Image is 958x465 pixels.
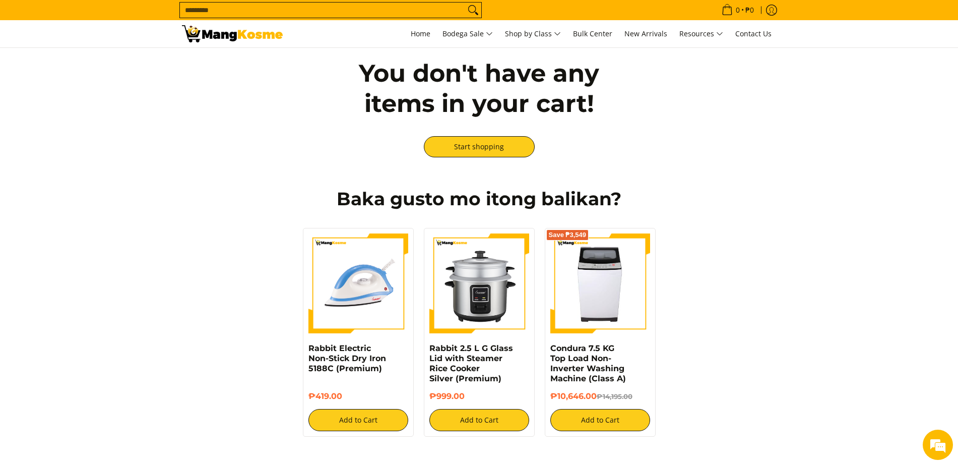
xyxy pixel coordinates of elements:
img: Your Shopping Cart | Mang Kosme [182,25,283,42]
h2: You don't have any items in your cart! [333,58,625,119]
span: Shop by Class [505,28,561,40]
button: Add to Cart [550,409,650,431]
a: Rabbit 2.5 L G Glass Lid with Steamer Rice Cooker Silver (Premium) [429,343,513,383]
span: Bodega Sale [442,28,493,40]
a: Home [406,20,435,47]
button: Add to Cart [308,409,408,431]
img: https://mangkosme.com/products/rabbit-2-5-l-g-glass-lid-with-steamer-rice-cooker-silver-class-a [429,234,529,333]
a: New Arrivals [619,20,672,47]
a: Bulk Center [568,20,617,47]
h6: ₱10,646.00 [550,391,650,401]
nav: Main Menu [293,20,777,47]
a: Contact Us [730,20,777,47]
a: Start shopping [424,136,535,157]
h2: Baka gusto mo itong balikan? [182,188,777,210]
button: Add to Cart [429,409,529,431]
img: https://mangkosme.com/products/rabbit-electric-non-stick-dry-iron-5188c-class-a [308,234,408,333]
h6: ₱419.00 [308,391,408,401]
span: Save ₱3,549 [549,232,587,238]
a: Shop by Class [500,20,566,47]
del: ₱14,195.00 [597,392,632,400]
a: Resources [674,20,728,47]
img: condura-7.5kg-topload-non-inverter-washing-machine-class-c-full-view-mang-kosme [553,234,647,333]
span: Contact Us [735,29,772,38]
span: Home [411,29,430,38]
a: Rabbit Electric Non-Stick Dry Iron 5188C (Premium) [308,343,386,373]
span: 0 [734,7,741,14]
a: Bodega Sale [437,20,498,47]
button: Search [465,3,481,18]
span: • [719,5,757,16]
span: Bulk Center [573,29,612,38]
span: ₱0 [744,7,755,14]
h6: ₱999.00 [429,391,529,401]
span: New Arrivals [624,29,667,38]
span: Resources [679,28,723,40]
a: Condura 7.5 KG Top Load Non-Inverter Washing Machine (Class A) [550,343,626,383]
